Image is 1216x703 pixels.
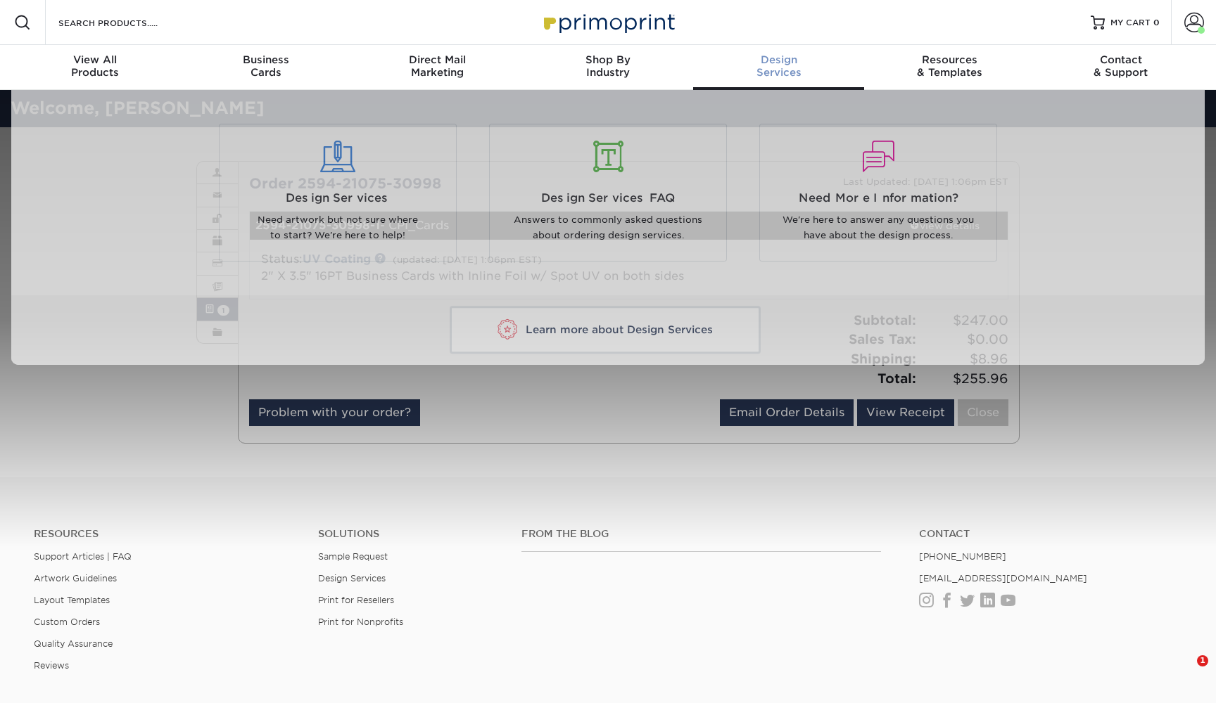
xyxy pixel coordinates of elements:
a: Layout Templates [34,595,110,605]
div: & Support [1035,53,1206,79]
span: View All [10,53,181,66]
div: & Templates [864,53,1035,79]
span: Shop By [523,53,694,66]
a: Contact& Support [1035,45,1206,90]
p: Answers to commonly asked questions about ordering design services. [500,212,716,244]
span: Contact [1035,53,1206,66]
a: Print for Resellers [318,595,394,605]
input: SEARCH PRODUCTS..... [57,14,194,31]
a: View AllProducts [10,45,181,90]
a: [PHONE_NUMBER] [919,551,1006,562]
a: Design Services [318,573,386,583]
a: Need More Information? We're here to answer any questions you have about the design process. [754,124,1003,262]
span: 1 [1197,655,1208,666]
iframe: Intercom live chat [1168,655,1202,689]
span: Learn more about Design Services [526,323,713,336]
a: Custom Orders [34,617,100,627]
a: Learn more about Design Services [450,307,761,354]
a: Print for Nonprofits [318,617,403,627]
span: MY CART [1110,17,1151,29]
a: Quality Assurance [34,638,113,649]
span: Design Services [230,190,445,207]
span: Resources [864,53,1035,66]
a: Support Articles | FAQ [34,551,132,562]
div: Industry [523,53,694,79]
div: Services [693,53,864,79]
div: Products [10,53,181,79]
p: We're here to answer any questions you have about the design process. [771,212,986,244]
span: Design [693,53,864,66]
a: Direct MailMarketing [352,45,523,90]
a: Design Services FAQ Answers to commonly asked questions about ordering design services. [483,124,733,262]
a: Design Services Need artwork but not sure where to start? We're here to help! [213,124,462,262]
a: [EMAIL_ADDRESS][DOMAIN_NAME] [919,573,1087,583]
p: Need artwork but not sure where to start? We're here to help! [230,212,445,244]
span: 0 [1153,18,1160,27]
span: Business [181,53,352,66]
a: Artwork Guidelines [34,573,117,583]
span: Direct Mail [352,53,523,66]
a: Sample Request [318,551,388,562]
div: Marketing [352,53,523,79]
a: Resources& Templates [864,45,1035,90]
span: Need More Information? [771,190,986,207]
a: BusinessCards [181,45,352,90]
span: Design Services FAQ [500,190,716,207]
img: Primoprint [538,7,678,37]
a: DesignServices [693,45,864,90]
a: Shop ByIndustry [523,45,694,90]
div: Cards [181,53,352,79]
